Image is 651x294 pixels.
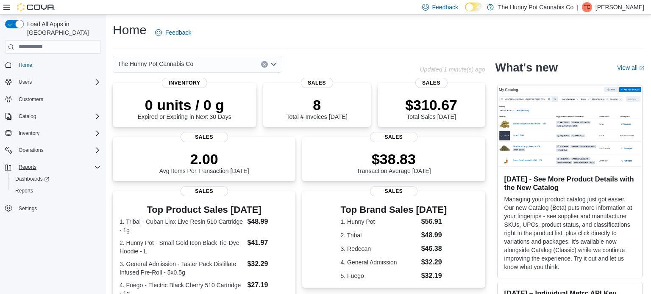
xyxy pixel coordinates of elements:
[24,20,101,37] span: Load All Apps in [GEOGRAPHIC_DATA]
[577,2,579,12] p: |
[118,59,193,69] span: The Hunny Pot Cannabis Co
[138,96,231,120] div: Expired or Expiring in Next 30 Days
[421,257,447,267] dd: $32.29
[582,2,592,12] div: Tabatha Cruickshank
[341,205,447,215] h3: Top Brand Sales [DATE]
[341,245,418,253] dt: 3. Redecan
[15,60,36,70] a: Home
[2,93,104,105] button: Customers
[19,62,32,69] span: Home
[261,61,268,68] button: Clear input
[247,238,289,248] dd: $41.97
[120,217,244,234] dt: 1. Tribal - Cuban Linx Live Resin 510 Cartridge - 1g
[421,217,447,227] dd: $56.91
[152,24,195,41] a: Feedback
[341,272,418,280] dt: 5. Fuego
[159,151,249,168] p: 2.00
[286,96,347,113] p: 8
[356,151,431,168] p: $38.83
[370,132,417,142] span: Sales
[19,164,36,170] span: Reports
[120,239,244,256] dt: 2. Hunny Pot - Small Gold Icon Black Tie-Dye Hoodie - L
[498,2,573,12] p: The Hunny Pot Cannabis Co
[341,231,418,239] dt: 2. Tribal
[15,111,101,121] span: Catalog
[12,186,101,196] span: Reports
[8,185,104,197] button: Reports
[12,174,101,184] span: Dashboards
[162,78,207,88] span: Inventory
[165,28,191,37] span: Feedback
[15,128,101,138] span: Inventory
[15,145,101,155] span: Operations
[2,59,104,71] button: Home
[181,132,228,142] span: Sales
[15,162,101,172] span: Reports
[370,186,417,196] span: Sales
[120,205,289,215] h3: Top Product Sales [DATE]
[247,280,289,290] dd: $27.19
[247,259,289,269] dd: $32.29
[341,217,418,226] dt: 1. Hunny Pot
[617,64,644,71] a: View allExternal link
[113,22,147,38] h1: Home
[341,258,418,267] dt: 4. General Admission
[159,151,249,174] div: Avg Items Per Transaction [DATE]
[19,113,36,120] span: Catalog
[247,217,289,227] dd: $48.99
[15,77,101,87] span: Users
[15,77,35,87] button: Users
[415,78,447,88] span: Sales
[301,78,333,88] span: Sales
[5,55,101,236] nav: Complex example
[8,173,104,185] a: Dashboards
[495,61,558,74] h2: What's new
[421,271,447,281] dd: $32.19
[12,186,36,196] a: Reports
[432,3,458,11] span: Feedback
[2,76,104,88] button: Users
[15,203,101,213] span: Settings
[584,2,590,12] span: TC
[421,230,447,240] dd: $48.99
[19,130,39,137] span: Inventory
[15,176,49,182] span: Dashboards
[465,3,483,11] input: Dark Mode
[15,60,101,70] span: Home
[15,187,33,194] span: Reports
[421,244,447,254] dd: $46.38
[504,175,635,192] h3: [DATE] - See More Product Details with the New Catalog
[405,96,457,120] div: Total Sales [DATE]
[15,111,39,121] button: Catalog
[19,79,32,85] span: Users
[15,94,101,104] span: Customers
[2,144,104,156] button: Operations
[356,151,431,174] div: Transaction Average [DATE]
[2,161,104,173] button: Reports
[405,96,457,113] p: $310.67
[639,66,644,71] svg: External link
[17,3,55,11] img: Cova
[2,110,104,122] button: Catalog
[15,162,40,172] button: Reports
[19,147,44,154] span: Operations
[2,202,104,214] button: Settings
[120,260,244,277] dt: 3. General Admission - Taster Pack Distillate Infused Pre-Roll - 5x0.5g
[15,203,40,214] a: Settings
[2,127,104,139] button: Inventory
[138,96,231,113] p: 0 units / 0 g
[19,205,37,212] span: Settings
[270,61,277,68] button: Open list of options
[504,195,635,271] p: Managing your product catalog just got easier. Our new Catalog (Beta) puts more information at yo...
[420,66,485,73] p: Updated 1 minute(s) ago
[595,2,644,12] p: [PERSON_NAME]
[12,174,53,184] a: Dashboards
[15,94,47,104] a: Customers
[181,186,228,196] span: Sales
[286,96,347,120] div: Total # Invoices [DATE]
[15,128,43,138] button: Inventory
[19,96,43,103] span: Customers
[15,145,47,155] button: Operations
